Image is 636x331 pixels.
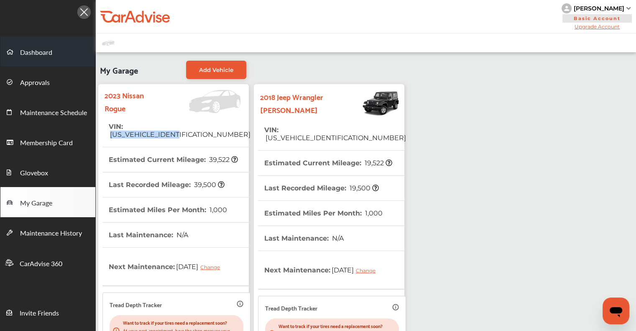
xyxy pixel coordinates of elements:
[109,223,188,247] th: Last Maintenance :
[199,67,233,73] span: Add Vehicle
[0,36,95,67] a: Dashboard
[330,259,382,280] span: [DATE]
[626,7,631,10] img: sCxJUJ+qAmfqhQGDUl18vwLg4ZYJ6CxN7XmbOMBAAAAAElFTkSuQmCC
[20,228,82,239] span: Maintenance History
[562,14,632,23] span: Basic Account
[186,61,246,79] a: Add Vehicle
[264,226,344,251] th: Last Maintenance :
[109,147,238,172] th: Estimated Current Mileage :
[0,127,95,157] a: Membership Card
[208,206,227,214] span: 1,000
[264,134,406,142] span: [US_VEHICLE_IDENTIFICATION_NUMBER]
[562,23,633,30] span: Upgrade Account
[77,5,91,19] img: Icon.5fd9dcc7.svg
[0,67,95,97] a: Approvals
[364,209,383,217] span: 1,000
[334,88,400,118] img: Vehicle
[20,138,73,149] span: Membership Card
[264,201,383,226] th: Estimated Miles Per Month :
[0,187,95,217] a: My Garage
[20,168,48,179] span: Glovebox
[20,47,52,58] span: Dashboard
[20,259,62,269] span: CarAdvise 360
[331,234,344,242] span: N/A
[175,231,188,239] span: N/A
[200,264,224,270] div: Change
[0,217,95,247] a: Maintenance History
[265,303,317,313] p: Tread Depth Tracker
[109,198,227,222] th: Estimated Miles Per Month :
[109,131,250,139] span: [US_VEHICLE_IDENTIFICATION_NUMBER]
[105,88,162,114] strong: 2023 Nissan Rogue
[20,198,52,209] span: My Garage
[20,108,87,118] span: Maintenance Schedule
[100,61,138,79] span: My Garage
[175,256,226,277] span: [DATE]
[260,90,334,116] strong: 2018 Jeep Wrangler [PERSON_NAME]
[162,90,245,113] img: Vehicle
[348,184,379,192] span: 19,500
[109,114,250,147] th: VIN :
[0,157,95,187] a: Glovebox
[208,156,238,164] span: 39,522
[193,181,225,189] span: 39,500
[264,118,406,150] th: VIN :
[264,251,382,289] th: Next Maintenance :
[574,5,624,12] div: [PERSON_NAME]
[20,308,59,319] span: Invite Friends
[0,97,95,127] a: Maintenance Schedule
[363,159,392,167] span: 19,522
[109,248,226,285] th: Next Maintenance :
[278,322,396,330] p: Want to track if your tires need a replacement soon?
[102,38,115,48] img: placeholder_car.fcab19be.svg
[356,267,380,274] div: Change
[110,300,162,309] p: Tread Depth Tracker
[109,172,225,197] th: Last Recorded Mileage :
[264,176,379,200] th: Last Recorded Mileage :
[264,151,392,175] th: Estimated Current Mileage :
[123,318,240,326] p: Want to track if your tires need a replacement soon?
[603,298,629,324] iframe: Button to launch messaging window
[20,77,50,88] span: Approvals
[562,3,572,13] img: knH8PDtVvWoAbQRylUukY18CTiRevjo20fAtgn5MLBQj4uumYvk2MzTtcAIzfGAtb1XOLVMAvhLuqoNAbL4reqehy0jehNKdM...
